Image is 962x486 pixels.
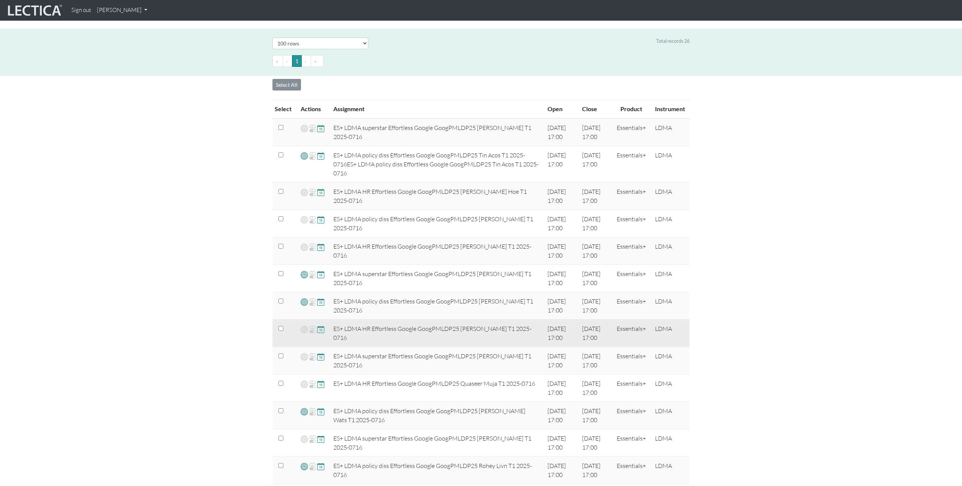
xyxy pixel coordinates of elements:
span: Add VCoLs [301,151,308,160]
td: ES+ LDMA policy diss Effortless Google GoogPMLDP25 [PERSON_NAME] Wats T1 2025-0716 [329,402,543,429]
th: Actions [296,100,329,119]
td: LDMA [650,457,690,484]
td: ES+ LDMA superstar Effortless Google GoogPMLDP25 [PERSON_NAME] T1 2025-0716 [329,347,543,374]
th: Instrument [650,100,690,119]
span: Re-open Assignment [309,270,316,279]
td: ES+ LDMA HR Effortless Google GoogPMLDP25 [PERSON_NAME] Hoe T1 2025-0716 [329,183,543,210]
td: [DATE] 17:00 [543,265,578,292]
td: [DATE] 17:00 [543,118,578,146]
span: Update close date [317,215,324,224]
td: ES+ LDMA superstar Effortless Google GoogPMLDP25 [PERSON_NAME] T1 2025-0716 [329,118,543,146]
td: ES+ LDMA superstar Effortless Google GoogPMLDP25 [PERSON_NAME] T1 2025-0716 [329,429,543,457]
span: Add VCoLs [301,215,308,224]
span: Re-open Assignment [309,435,316,444]
span: Update close date [317,124,324,133]
th: Close [578,100,612,119]
td: [DATE] 17:00 [578,320,612,347]
th: Select [272,100,296,119]
span: Add VCoLs [301,124,308,133]
ul: Pagination [272,55,690,67]
td: Essentials+ [612,265,650,292]
td: ES+ LDMA HR Effortless Google GoogPMLDP25 [PERSON_NAME] T1 2025-0716 [329,320,543,347]
span: Re-open Assignment [309,462,316,471]
span: Update close date [317,435,324,443]
td: [DATE] 17:00 [543,210,578,237]
div: Total records 26 [656,38,690,45]
span: Add VCoLs [301,325,308,334]
span: Re-open Assignment [309,407,316,416]
td: LDMA [650,292,690,320]
td: Essentials+ [612,429,650,457]
button: Go to page 1 [292,55,302,67]
td: LDMA [650,146,690,183]
th: Open [543,100,578,119]
span: Add VCoLs [301,270,308,279]
span: Re-open Assignment [309,215,316,224]
td: [DATE] 17:00 [578,210,612,237]
span: Update close date [317,462,324,471]
td: ES+ LDMA HR Effortless Google GoogPMLDP25 Quaseer Muja T1 2025-0716 [329,374,543,402]
span: Update close date [317,352,324,361]
td: [DATE] 17:00 [578,265,612,292]
td: ES+ LDMA HR Effortless Google GoogPMLDP25 [PERSON_NAME] T1 2025-0716 [329,237,543,265]
td: [DATE] 17:00 [543,183,578,210]
a: [PERSON_NAME] [94,3,150,18]
td: Essentials+ [612,320,650,347]
span: Update close date [317,151,324,160]
td: [DATE] 17:00 [578,146,612,183]
a: Sign out [68,3,94,18]
td: [DATE] 17:00 [543,402,578,429]
span: Add VCoLs [301,435,308,444]
span: Add VCoLs [301,188,308,197]
span: Add VCoLs [301,407,308,416]
td: [DATE] 17:00 [543,237,578,265]
span: Update close date [317,297,324,306]
span: Re-open Assignment [309,243,316,252]
span: Re-open Assignment [309,297,316,306]
span: Add VCoLs [301,297,308,306]
th: Assignment [329,100,543,119]
span: Add VCoLs [301,380,308,389]
td: ES+ LDMA superstar Effortless Google GoogPMLDP25 [PERSON_NAME] T1 2025-0716 [329,265,543,292]
td: [DATE] 17:00 [578,429,612,457]
td: [DATE] 17:00 [578,237,612,265]
td: [DATE] 17:00 [578,457,612,484]
td: Essentials+ [612,347,650,374]
span: Update close date [317,270,324,279]
td: LDMA [650,320,690,347]
td: [DATE] 17:00 [543,457,578,484]
span: Re-open Assignment [309,352,316,361]
td: ES+ LDMA policy diss Effortless Google GoogPMLDP25 [PERSON_NAME] T1 2025-0716 [329,292,543,320]
span: Add VCoLs [301,462,308,471]
td: LDMA [650,374,690,402]
td: Essentials+ [612,210,650,237]
td: LDMA [650,429,690,457]
td: [DATE] 17:00 [543,347,578,374]
span: Re-open Assignment [309,325,316,334]
td: Essentials+ [612,146,650,183]
button: Select All [272,79,301,91]
td: Essentials+ [612,183,650,210]
td: ES+ LDMA policy diss Effortless Google GoogPMLDP25 Tin Acos T1 2025-0716ES+ LDMA policy diss Effo... [329,146,543,183]
td: ES+ LDMA policy diss Effortless Google GoogPMLDP25 [PERSON_NAME] T1 2025-0716 [329,210,543,237]
td: LDMA [650,183,690,210]
td: Essentials+ [612,118,650,146]
td: LDMA [650,210,690,237]
span: Update close date [317,188,324,196]
span: Add VCoLs [301,352,308,361]
td: Essentials+ [612,374,650,402]
td: [DATE] 17:00 [543,292,578,320]
span: Re-open Assignment [309,151,316,160]
span: Add VCoLs [301,243,308,252]
td: [DATE] 17:00 [578,347,612,374]
td: LDMA [650,265,690,292]
td: [DATE] 17:00 [578,118,612,146]
td: [DATE] 17:00 [543,374,578,402]
td: LDMA [650,347,690,374]
span: Update close date [317,243,324,251]
td: ES+ LDMA policy diss Effortless Google GoogPMLDP25 Rohey Livn T1 2025-0716 [329,457,543,484]
span: Update close date [317,325,324,334]
span: Update close date [317,407,324,416]
td: LDMA [650,118,690,146]
td: Essentials+ [612,237,650,265]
